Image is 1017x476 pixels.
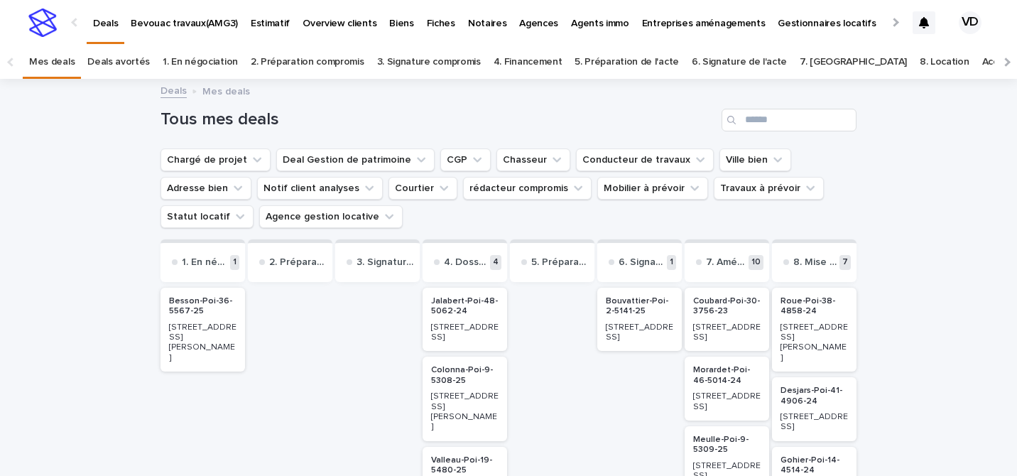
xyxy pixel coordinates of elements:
p: 1. En négociation [182,256,227,269]
a: 5. Préparation de l'acte [575,45,679,79]
a: Mes deals [29,45,75,79]
h1: Tous mes deals [161,109,716,130]
a: 2. Préparation compromis [251,45,364,79]
p: Besson-Poi-36-5567-25 [169,296,236,317]
a: Colonna-Poi-9-5308-25[STREET_ADDRESS][PERSON_NAME] [423,357,507,440]
a: Deals avortés [87,45,150,79]
a: Bouvattier-Poi-2-5141-25[STREET_ADDRESS] [597,288,682,352]
div: VD [959,11,981,34]
p: Coubard-Poi-30-3756-23 [693,296,761,317]
a: 7. [GEOGRAPHIC_DATA] [800,45,907,79]
p: 6. Signature de l'acte notarié [619,256,664,269]
button: Conducteur de travaux [576,148,714,171]
button: rédacteur compromis [463,177,592,200]
a: Coubard-Poi-30-3756-23[STREET_ADDRESS] [685,288,769,352]
p: [STREET_ADDRESS][PERSON_NAME] [431,391,499,433]
p: 4. Dossier de financement [444,256,487,269]
button: CGP [440,148,491,171]
button: Deal Gestion de patrimoine [276,148,435,171]
p: Gohier-Poi-14-4514-24 [781,455,848,476]
p: [STREET_ADDRESS] [431,323,499,343]
img: stacker-logo-s-only.png [28,9,57,37]
p: 1 [230,255,239,270]
a: 4. Financement [494,45,562,79]
p: 4 [490,255,501,270]
a: Morardet-Poi-46-5014-24[STREET_ADDRESS] [685,357,769,421]
p: Desjars-Poi-41-4906-24 [781,386,848,406]
p: 3. Signature compromis [357,256,414,269]
a: 1. En négociation [163,45,238,79]
button: Chasseur [496,148,570,171]
button: Statut locatif [161,205,254,228]
a: Desjars-Poi-41-4906-24[STREET_ADDRESS] [772,377,856,441]
p: Valleau-Poi-19-5480-25 [431,455,499,476]
p: Roue-Poi-38-4858-24 [781,296,848,317]
p: Morardet-Poi-46-5014-24 [693,365,761,386]
a: 8. Location [920,45,969,79]
a: Besson-Poi-36-5567-25[STREET_ADDRESS][PERSON_NAME] [161,288,245,372]
p: [STREET_ADDRESS][PERSON_NAME] [781,323,848,364]
p: [STREET_ADDRESS][PERSON_NAME] [169,323,236,364]
p: 7. Aménagements et travaux [706,256,746,269]
a: 3. Signature compromis [377,45,481,79]
p: 1 [667,255,676,270]
p: 7 [839,255,851,270]
a: 6. Signature de l'acte [692,45,787,79]
p: 5. Préparation de l'acte notarié [531,256,589,269]
p: 8. Mise en loc et gestion [793,256,837,269]
button: Adresse bien [161,177,251,200]
a: Roue-Poi-38-4858-24[STREET_ADDRESS][PERSON_NAME] [772,288,856,372]
p: 2. Préparation compromis [269,256,327,269]
button: Courtier [388,177,457,200]
p: [STREET_ADDRESS] [693,391,761,412]
p: 10 [749,255,763,270]
button: Travaux à prévoir [714,177,824,200]
p: [STREET_ADDRESS] [606,323,673,343]
p: Meulle-Poi-9-5309-25 [693,435,761,455]
button: Notif client analyses [257,177,383,200]
p: Mes deals [202,82,250,98]
p: Colonna-Poi-9-5308-25 [431,365,499,386]
p: Bouvattier-Poi-2-5141-25 [606,296,673,317]
button: Ville bien [719,148,791,171]
button: Chargé de projet [161,148,271,171]
button: Mobilier à prévoir [597,177,708,200]
a: Jalabert-Poi-48-5062-24[STREET_ADDRESS] [423,288,507,352]
input: Search [722,109,856,131]
p: Jalabert-Poi-48-5062-24 [431,296,499,317]
p: [STREET_ADDRESS] [781,412,848,433]
p: [STREET_ADDRESS] [693,323,761,343]
a: Deals [161,82,187,98]
button: Agence gestion locative [259,205,403,228]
